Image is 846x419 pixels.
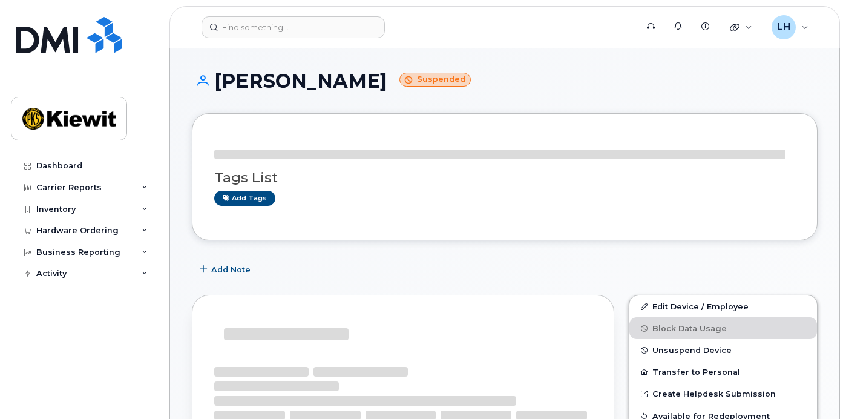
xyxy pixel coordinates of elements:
button: Block Data Usage [629,317,817,339]
button: Unsuspend Device [629,339,817,361]
a: Create Helpdesk Submission [629,383,817,404]
small: Suspended [399,73,471,87]
h3: Tags List [214,170,795,185]
a: Add tags [214,191,275,206]
a: Edit Device / Employee [629,295,817,317]
h1: [PERSON_NAME] [192,70,818,91]
button: Add Note [192,259,261,280]
span: Add Note [211,264,251,275]
button: Transfer to Personal [629,361,817,383]
span: Unsuspend Device [652,346,732,355]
